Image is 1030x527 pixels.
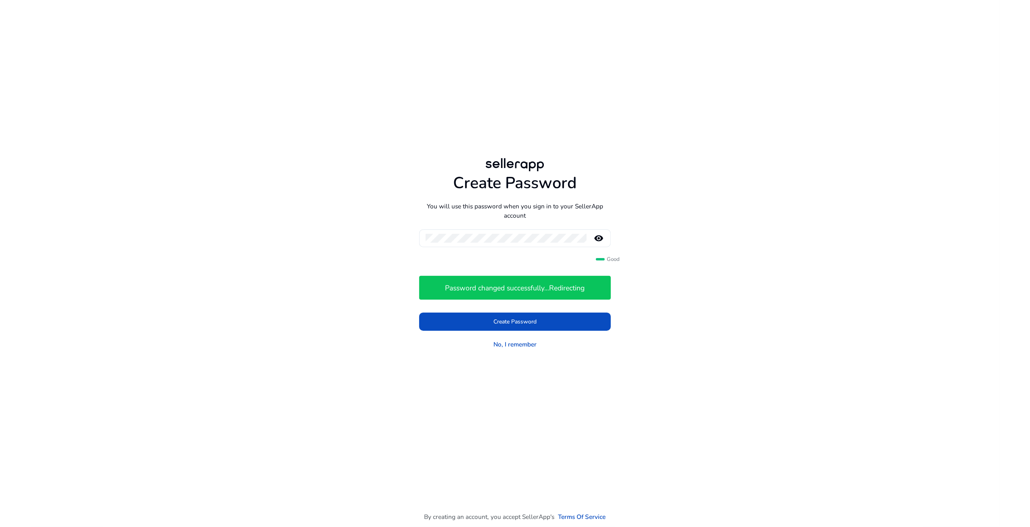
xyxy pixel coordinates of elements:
p: You will use this password when you sign in to your SellerApp account [419,202,611,220]
h4: Password changed successfully...Redirecting [445,284,585,292]
a: Terms Of Service [558,512,606,521]
span: Create Password [493,317,537,326]
mat-icon: remove_red_eye [589,233,608,243]
span: Good [605,256,611,263]
button: Create Password [419,313,611,331]
a: No, I remember [493,340,537,349]
h1: Create Password [419,174,611,193]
